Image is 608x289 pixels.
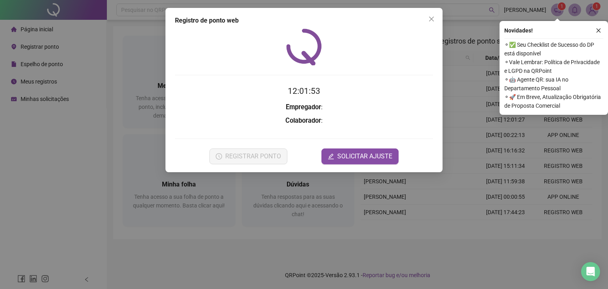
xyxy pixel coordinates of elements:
[286,103,321,111] strong: Empregador
[504,40,603,58] span: ⚬ ✅ Seu Checklist de Sucesso do DP está disponível
[337,152,392,161] span: SOLICITAR AJUSTE
[428,16,435,22] span: close
[286,29,322,65] img: QRPoint
[321,148,399,164] button: editSOLICITAR AJUSTE
[581,262,600,281] div: Open Intercom Messenger
[504,26,533,35] span: Novidades !
[285,117,321,124] strong: Colaborador
[425,13,438,25] button: Close
[175,16,433,25] div: Registro de ponto web
[328,153,334,160] span: edit
[175,116,433,126] h3: :
[175,102,433,112] h3: :
[596,28,601,33] span: close
[504,75,603,93] span: ⚬ 🤖 Agente QR: sua IA no Departamento Pessoal
[504,58,603,75] span: ⚬ Vale Lembrar: Política de Privacidade e LGPD na QRPoint
[288,86,320,96] time: 12:01:53
[209,148,287,164] button: REGISTRAR PONTO
[504,93,603,110] span: ⚬ 🚀 Em Breve, Atualização Obrigatória de Proposta Comercial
